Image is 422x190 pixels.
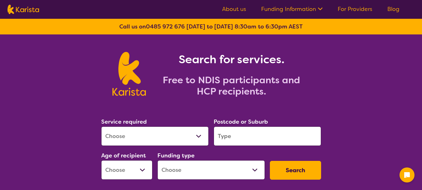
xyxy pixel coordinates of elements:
[270,161,321,180] button: Search
[387,5,400,13] a: Blog
[214,118,268,126] label: Postcode or Suburb
[119,23,303,30] b: Call us on [DATE] to [DATE] 8:30am to 6:30pm AEST
[146,23,185,30] a: 0485 972 676
[153,52,310,67] h1: Search for services.
[338,5,372,13] a: For Providers
[101,152,146,159] label: Age of recipient
[101,118,147,126] label: Service required
[7,5,39,14] img: Karista logo
[112,52,146,96] img: Karista logo
[222,5,246,13] a: About us
[153,74,310,97] h2: Free to NDIS participants and HCP recipients.
[261,5,323,13] a: Funding Information
[214,126,321,146] input: Type
[157,152,195,159] label: Funding type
